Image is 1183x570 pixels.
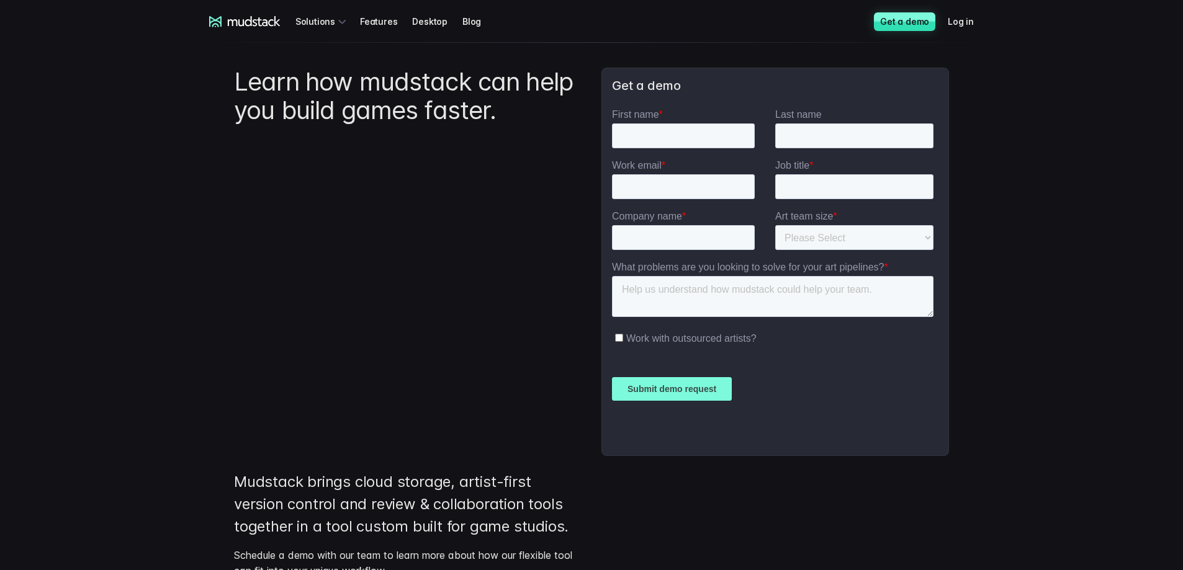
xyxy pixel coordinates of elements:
[462,10,496,33] a: Blog
[612,78,938,94] h3: Get a demo
[234,471,584,538] p: Mudstack brings cloud storage, artist-first version control and review & collaboration tools toge...
[209,16,281,27] a: mudstack logo
[948,10,989,33] a: Log in
[234,140,582,335] iframe: YouTube video player
[234,68,582,125] h1: Learn how mudstack can help you build games faster.
[612,109,938,445] iframe: Form 0
[412,10,462,33] a: Desktop
[295,10,350,33] div: Solutions
[360,10,412,33] a: Features
[874,12,935,31] a: Get a demo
